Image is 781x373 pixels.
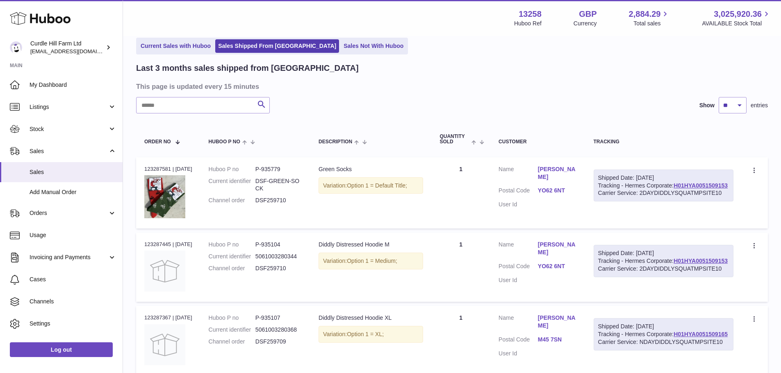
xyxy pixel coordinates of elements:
[594,318,733,350] div: Tracking - Hermes Corporate:
[629,9,661,20] span: 2,884.29
[499,276,538,284] dt: User Id
[30,81,116,89] span: My Dashboard
[347,331,384,337] span: Option 1 = XL;
[574,20,597,27] div: Currency
[255,264,302,272] dd: DSF259710
[538,165,577,181] a: [PERSON_NAME]
[598,174,729,182] div: Shipped Date: [DATE]
[499,201,538,208] dt: User Id
[598,338,729,346] div: Carrier Service: NDAYDIDDLYSQUATMPSITE10
[255,177,302,193] dd: DSF-GREEN-SOCK
[30,276,116,283] span: Cases
[347,182,407,189] span: Option 1 = Default Title;
[30,188,116,196] span: Add Manual Order
[209,139,240,145] span: Huboo P no
[30,48,121,54] span: [EMAIL_ADDRESS][DOMAIN_NAME]
[319,139,352,145] span: Description
[255,253,302,260] dd: 5061003280344
[598,249,729,257] div: Shipped Date: [DATE]
[30,298,116,305] span: Channels
[255,197,302,204] dd: DSF259710
[598,189,729,197] div: Carrier Service: 2DAYDIDDLYSQUATMPSITE10
[519,9,542,20] strong: 13258
[144,324,185,365] img: no-photo.jpg
[499,336,538,346] dt: Postal Code
[209,165,255,173] dt: Huboo P no
[538,262,577,270] a: YO62 6NT
[674,182,728,189] a: H01HYA0051509153
[499,165,538,183] dt: Name
[255,326,302,334] dd: 5061003280368
[629,9,670,27] a: 2,884.29 Total sales
[136,63,359,74] h2: Last 3 months sales shipped from [GEOGRAPHIC_DATA]
[209,314,255,322] dt: Huboo P no
[538,314,577,330] a: [PERSON_NAME]
[674,331,728,337] a: H01HYA0051509165
[439,134,469,145] span: Quantity Sold
[319,314,423,322] div: Diddly Distressed Hoodie XL
[594,170,733,202] div: Tracking - Hermes Corporate:
[209,326,255,334] dt: Current identifier
[319,165,423,173] div: Green Socks
[30,320,116,328] span: Settings
[30,147,108,155] span: Sales
[30,40,104,55] div: Curdle Hill Farm Ltd
[10,342,113,357] a: Log out
[30,253,108,261] span: Invoicing and Payments
[30,103,108,111] span: Listings
[10,41,22,54] img: internalAdmin-13258@internal.huboo.com
[255,165,302,173] dd: P-935779
[30,231,116,239] span: Usage
[341,39,406,53] a: Sales Not With Huboo
[431,157,490,228] td: 1
[538,336,577,344] a: M45 7SN
[499,187,538,197] dt: Postal Code
[538,187,577,194] a: YO62 6NT
[598,265,729,273] div: Carrier Service: 2DAYDIDDLYSQUATMPSITE10
[209,197,255,204] dt: Channel order
[215,39,339,53] a: Sales Shipped From [GEOGRAPHIC_DATA]
[209,264,255,272] dt: Channel order
[579,9,597,20] strong: GBP
[30,125,108,133] span: Stock
[209,338,255,346] dt: Channel order
[594,245,733,277] div: Tracking - Hermes Corporate:
[144,251,185,292] img: no-photo.jpg
[209,253,255,260] dt: Current identifier
[499,262,538,272] dt: Postal Code
[702,9,771,27] a: 3,025,920.36 AVAILABLE Stock Total
[319,241,423,249] div: Diddly Distressed Hoodie M
[674,258,728,264] a: H01HYA0051509153
[538,241,577,256] a: [PERSON_NAME]
[499,314,538,332] dt: Name
[751,102,768,109] span: entries
[598,323,729,330] div: Shipped Date: [DATE]
[144,165,192,173] div: 123287581 | [DATE]
[702,20,771,27] span: AVAILABLE Stock Total
[255,241,302,249] dd: P-935104
[30,209,108,217] span: Orders
[431,233,490,302] td: 1
[633,20,670,27] span: Total sales
[144,175,185,218] img: 132581705942114.jpg
[699,102,715,109] label: Show
[209,241,255,249] dt: Huboo P no
[594,139,733,145] div: Tracking
[255,314,302,322] dd: P-935107
[136,82,766,91] h3: This page is updated every 15 minutes
[319,253,423,269] div: Variation:
[144,241,192,248] div: 123287445 | [DATE]
[347,258,397,264] span: Option 1 = Medium;
[144,139,171,145] span: Order No
[319,326,423,343] div: Variation:
[514,20,542,27] div: Huboo Ref
[138,39,214,53] a: Current Sales with Huboo
[319,177,423,194] div: Variation:
[30,168,116,176] span: Sales
[499,350,538,357] dt: User Id
[499,139,577,145] div: Customer
[144,314,192,321] div: 123287367 | [DATE]
[714,9,762,20] span: 3,025,920.36
[209,177,255,193] dt: Current identifier
[499,241,538,258] dt: Name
